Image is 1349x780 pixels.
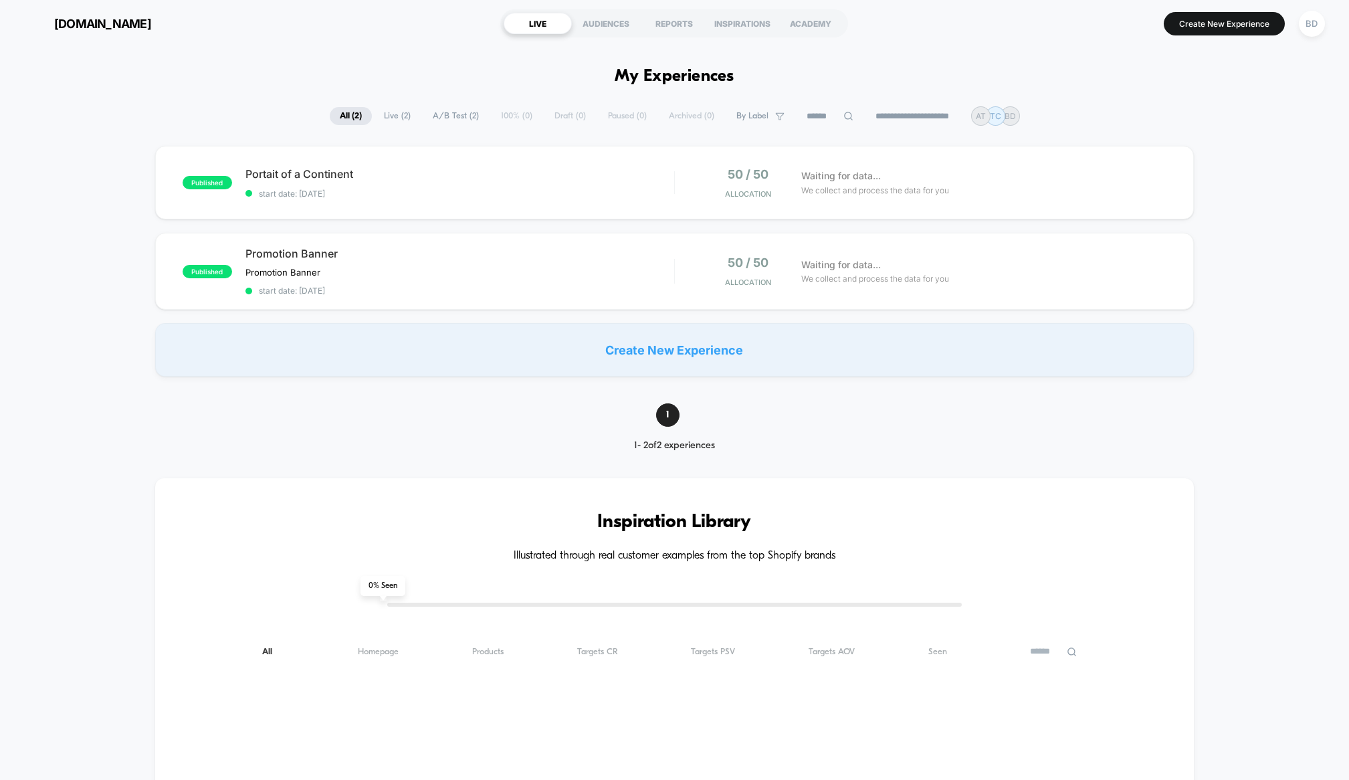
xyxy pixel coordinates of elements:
[801,272,949,285] span: We collect and process the data for you
[640,13,708,34] div: REPORTS
[183,176,232,189] span: published
[776,13,845,34] div: ACADEMY
[615,67,734,86] h1: My Experiences
[801,169,881,183] span: Waiting for data...
[195,550,1154,563] h4: Illustrated through real customer examples from the top Shopify brands
[809,647,855,657] span: Targets AOV
[504,13,572,34] div: LIVE
[358,647,399,657] span: Homepage
[262,647,285,657] span: All
[728,256,768,270] span: 50 / 50
[976,111,986,121] p: AT
[330,107,372,125] span: All ( 2 )
[728,167,768,181] span: 50 / 50
[801,258,881,272] span: Waiting for data...
[374,107,421,125] span: Live ( 2 )
[1164,12,1285,35] button: Create New Experience
[990,111,1001,121] p: TC
[183,265,232,278] span: published
[736,111,768,121] span: By Label
[691,647,735,657] span: Targets PSV
[245,189,674,199] span: start date: [DATE]
[725,189,771,199] span: Allocation
[928,647,947,657] span: Seen
[360,576,405,596] span: 0 % Seen
[610,440,739,452] div: 1 - 2 of 2 experiences
[572,13,640,34] div: AUDIENCES
[245,286,674,296] span: start date: [DATE]
[423,107,489,125] span: A/B Test ( 2 )
[155,323,1194,377] div: Create New Experience
[1005,111,1016,121] p: BD
[577,647,618,657] span: Targets CR
[195,512,1154,533] h3: Inspiration Library
[54,17,151,31] span: [DOMAIN_NAME]
[245,267,320,278] span: Promotion Banner
[725,278,771,287] span: Allocation
[1299,11,1325,37] div: BD
[245,167,674,181] span: Portait of a Continent
[801,184,949,197] span: We collect and process the data for you
[656,403,680,427] span: 1
[708,13,776,34] div: INSPIRATIONS
[20,13,155,34] button: [DOMAIN_NAME]
[245,247,674,260] span: Promotion Banner
[1295,10,1329,37] button: BD
[472,647,504,657] span: Products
